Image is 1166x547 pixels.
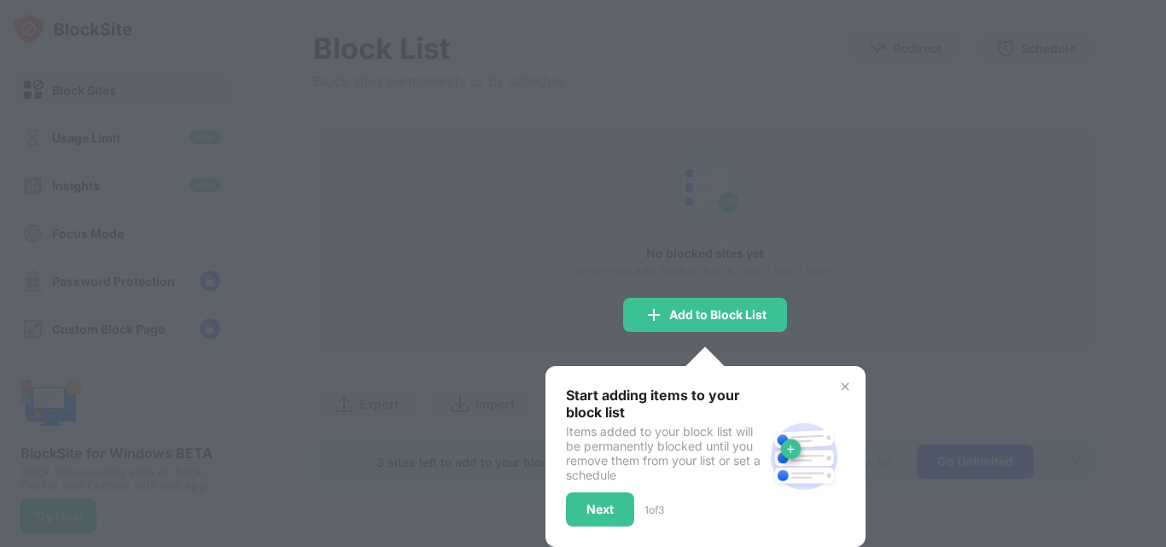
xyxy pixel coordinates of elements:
div: Items added to your block list will be permanently blocked until you remove them from your list o... [566,424,763,482]
img: block-site.svg [763,416,845,498]
div: Start adding items to your block list [566,387,763,421]
div: 1 of 3 [644,503,664,516]
div: Next [586,503,614,516]
img: x-button.svg [838,380,852,393]
div: Add to Block List [669,308,767,322]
